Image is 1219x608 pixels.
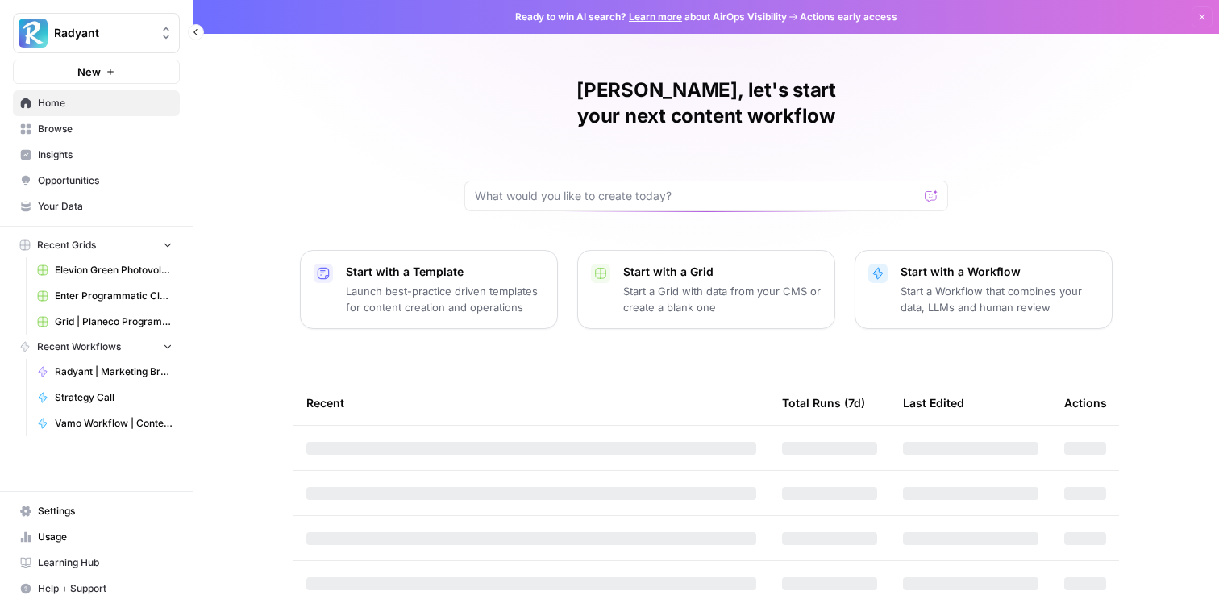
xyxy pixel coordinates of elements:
[38,199,173,214] span: Your Data
[13,550,180,576] a: Learning Hub
[38,530,173,544] span: Usage
[30,410,180,436] a: Vamo Workflow | Content Update Sie zu du
[901,264,1099,280] p: Start with a Workflow
[855,250,1113,329] button: Start with a WorkflowStart a Workflow that combines your data, LLMs and human review
[38,173,173,188] span: Opportunities
[13,13,180,53] button: Workspace: Radyant
[306,381,756,425] div: Recent
[782,381,865,425] div: Total Runs (7d)
[13,90,180,116] a: Home
[475,188,918,204] input: What would you like to create today?
[37,238,96,252] span: Recent Grids
[13,498,180,524] a: Settings
[13,142,180,168] a: Insights
[30,257,180,283] a: Elevion Green Photovoltaik + [Gewerbe]
[1064,381,1107,425] div: Actions
[800,10,897,24] span: Actions early access
[38,148,173,162] span: Insights
[903,381,964,425] div: Last Edited
[55,416,173,431] span: Vamo Workflow | Content Update Sie zu du
[30,359,180,385] a: Radyant | Marketing Breakdowns | Newsletter
[13,168,180,194] a: Opportunities
[346,264,544,280] p: Start with a Template
[464,77,948,129] h1: [PERSON_NAME], let's start your next content workflow
[38,122,173,136] span: Browse
[515,10,787,24] span: Ready to win AI search? about AirOps Visibility
[55,390,173,405] span: Strategy Call
[38,581,173,596] span: Help + Support
[13,335,180,359] button: Recent Workflows
[13,233,180,257] button: Recent Grids
[55,314,173,329] span: Grid | Planeco Programmatic Cluster
[13,116,180,142] a: Browse
[30,283,180,309] a: Enter Programmatic Cluster Wärmepumpe Förderung + Local
[77,64,101,80] span: New
[13,524,180,550] a: Usage
[346,283,544,315] p: Launch best-practice driven templates for content creation and operations
[623,264,822,280] p: Start with a Grid
[19,19,48,48] img: Radyant Logo
[13,60,180,84] button: New
[30,309,180,335] a: Grid | Planeco Programmatic Cluster
[577,250,835,329] button: Start with a GridStart a Grid with data from your CMS or create a blank one
[13,576,180,602] button: Help + Support
[38,96,173,110] span: Home
[13,194,180,219] a: Your Data
[623,283,822,315] p: Start a Grid with data from your CMS or create a blank one
[30,385,180,410] a: Strategy Call
[37,339,121,354] span: Recent Workflows
[300,250,558,329] button: Start with a TemplateLaunch best-practice driven templates for content creation and operations
[901,283,1099,315] p: Start a Workflow that combines your data, LLMs and human review
[55,364,173,379] span: Radyant | Marketing Breakdowns | Newsletter
[55,289,173,303] span: Enter Programmatic Cluster Wärmepumpe Förderung + Local
[55,263,173,277] span: Elevion Green Photovoltaik + [Gewerbe]
[38,504,173,518] span: Settings
[38,556,173,570] span: Learning Hub
[54,25,152,41] span: Radyant
[629,10,682,23] a: Learn more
